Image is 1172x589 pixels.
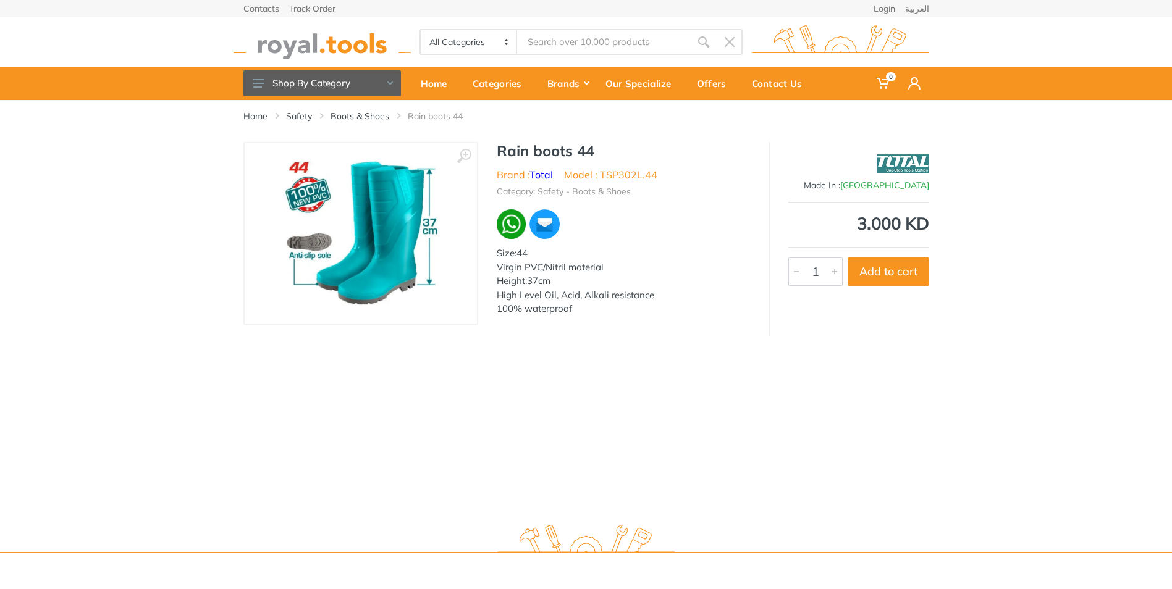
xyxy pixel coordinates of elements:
a: Contact Us [743,67,819,100]
a: Track Order [289,4,335,13]
a: العربية [905,4,929,13]
div: Height:37cm [497,274,750,288]
select: Category [421,30,518,54]
img: royal.tools Logo [752,25,929,59]
a: Total [529,169,553,181]
nav: breadcrumb [243,110,929,122]
a: 0 [868,67,900,100]
div: Home [412,70,464,96]
button: Shop By Category [243,70,401,96]
img: ma.webp [528,208,560,240]
li: Category: Safety - Boots & Shoes [497,185,631,198]
img: Royal Tools - Rain boots 44 [283,156,439,311]
a: Safety [286,110,312,122]
img: royal.tools Logo [234,25,411,59]
a: Categories [464,67,539,100]
a: Offers [688,67,743,100]
div: Our Specialize [597,70,688,96]
li: Rain boots 44 [408,110,481,122]
img: wa.webp [497,209,526,239]
img: Total [877,148,929,179]
a: Home [243,110,268,122]
div: Offers [688,70,743,96]
li: Model : TSP302L.44 [564,167,657,182]
span: 0 [886,72,896,81]
li: Brand : [497,167,553,182]
div: 100% waterproof [497,302,750,316]
div: Categories [464,70,539,96]
a: Our Specialize [597,67,688,100]
a: Contacts [243,4,279,13]
div: Made In : [788,179,929,192]
button: Add to cart [848,257,929,286]
img: royal.tools Logo [497,525,675,559]
span: [GEOGRAPHIC_DATA] [840,180,929,191]
a: Boots & Shoes [331,110,389,122]
div: Virgin PVC/Nitril material [497,261,750,275]
div: Brands [539,70,597,96]
div: 3.000 KD [788,215,929,232]
a: Home [412,67,464,100]
div: Size:44 [497,246,750,261]
h1: Rain boots 44 [497,142,750,160]
input: Site search [517,29,690,55]
div: High Level Oil, Acid, Alkali resistance [497,288,750,303]
a: Login [874,4,895,13]
div: Contact Us [743,70,819,96]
